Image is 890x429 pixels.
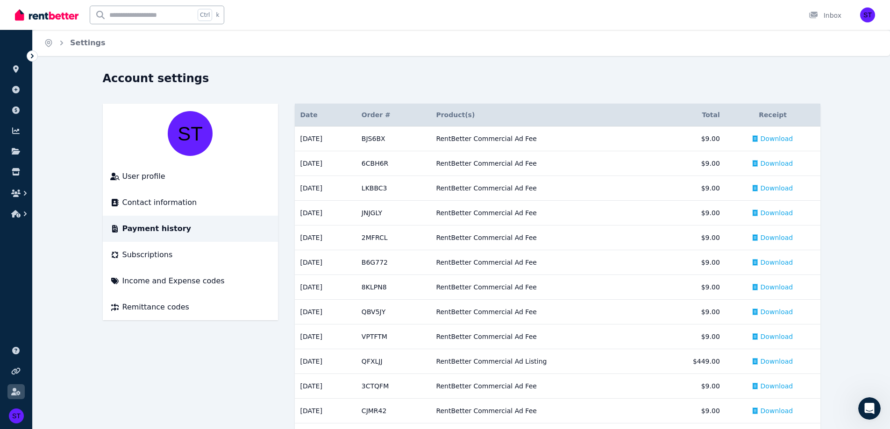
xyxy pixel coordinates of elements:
img: Profile image for Rochelle [127,15,146,34]
img: Profile image for Jeremy [109,15,128,34]
span: Download [761,233,793,242]
span: Ctrl [198,9,212,21]
span: Download [761,134,793,143]
td: [DATE] [295,127,356,151]
div: RentBetter Commercial Ad Fee [436,233,649,242]
span: Search for help [19,159,76,169]
span: Subscriptions [122,249,173,260]
button: Search for help [14,155,173,173]
td: $9.00 [655,127,726,151]
td: $9.00 [655,399,726,423]
p: Hi Stamford 👋 [19,66,168,82]
td: $9.00 [655,225,726,250]
td: [DATE] [295,225,356,250]
td: 8KLPN8 [356,275,431,300]
a: User profile [110,171,271,182]
img: logo [19,19,73,31]
div: Rental Payments - How They Work [14,177,173,194]
h1: Account settings [103,71,209,86]
td: [DATE] [295,275,356,300]
td: [DATE] [295,176,356,201]
td: VPTFTM [356,324,431,349]
img: Stamford Land Leasing Team [9,408,24,423]
a: Settings [70,38,106,47]
td: $9.00 [655,324,726,349]
td: [DATE] [295,399,356,423]
div: Close [161,15,178,32]
td: QBV5JY [356,300,431,324]
div: RentBetter Commercial Ad Fee [436,134,649,143]
div: RentBetter Commercial Ad Fee [436,381,649,391]
th: Date [295,104,356,127]
div: Send us a messageWe'll be back online [DATE] [9,110,178,146]
span: Messages [78,315,110,321]
span: Download [761,406,793,415]
span: Income and Expense codes [122,275,225,287]
div: RentBetter Commercial Ad Fee [436,258,649,267]
div: How much does it cost? [14,194,173,211]
td: LKBBC3 [356,176,431,201]
td: [DATE] [295,374,356,399]
span: Payment history [122,223,192,234]
td: CJMR42 [356,399,431,423]
td: BJS6BX [356,127,431,151]
a: Contact information [110,197,271,208]
td: $449.00 [655,349,726,374]
span: Contact information [122,197,197,208]
iframe: Intercom live chat [858,397,881,420]
th: Receipt [726,104,820,127]
div: We'll be back online [DATE] [19,128,156,138]
span: Download [761,183,793,193]
span: Remittance codes [122,302,189,313]
span: Download [761,381,793,391]
th: Product(s) [430,104,655,127]
div: Rental Payments - How They Work [19,181,157,190]
button: Help [125,291,187,329]
div: RentBetter Commercial Ad Fee [436,406,649,415]
td: [DATE] [295,151,356,176]
td: 6CBH6R [356,151,431,176]
nav: Breadcrumb [33,30,117,56]
img: Profile image for Earl [92,15,110,34]
div: How Applications are Received and Managed [14,229,173,256]
a: Income and Expense codes [110,275,271,287]
td: $9.00 [655,201,726,225]
div: RentBetter Commercial Ad Fee [436,159,649,168]
span: Download [761,208,793,218]
td: $9.00 [655,374,726,399]
span: Home [21,315,42,321]
span: Order # [362,110,391,120]
div: RentBetter Commercial Ad Listing [436,357,649,366]
img: Stamford Land Leasing Team [168,111,213,156]
td: [DATE] [295,250,356,275]
a: Payment history [110,223,271,234]
span: Download [761,357,793,366]
span: Download [761,258,793,267]
span: k [216,11,219,19]
td: 2MFRCL [356,225,431,250]
div: RentBetter Commercial Ad Fee [436,208,649,218]
img: RentBetter [15,8,78,22]
span: Download [761,159,793,168]
a: Remittance codes [110,302,271,313]
div: Send us a message [19,118,156,128]
span: Download [761,282,793,292]
span: Download [761,332,793,341]
td: QFXLJJ [356,349,431,374]
td: $9.00 [655,176,726,201]
td: JNJGLY [356,201,431,225]
span: User profile [122,171,165,182]
div: Inbox [809,11,841,20]
img: Stamford Land Leasing Team [860,7,875,22]
p: How can we help? [19,82,168,98]
div: RentBetter Commercial Ad Fee [436,307,649,316]
th: Total [655,104,726,127]
td: 3CTQFM [356,374,431,399]
button: Messages [62,291,124,329]
td: $9.00 [655,250,726,275]
div: RentBetter Commercial Ad Fee [436,183,649,193]
td: [DATE] [295,324,356,349]
div: Rental Payments - General FAQs [14,211,173,229]
td: [DATE] [295,349,356,374]
div: RentBetter Commercial Ad Fee [436,332,649,341]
